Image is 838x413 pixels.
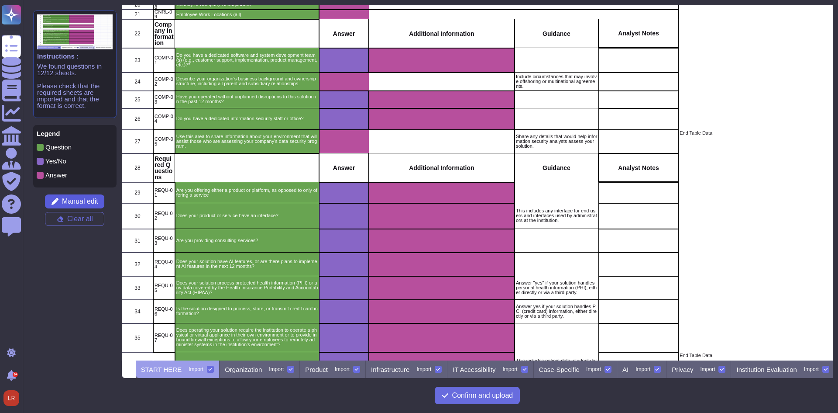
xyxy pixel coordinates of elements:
p: START HERE [141,366,182,373]
img: user [3,390,19,406]
div: Import [502,367,517,372]
p: We found questions in 12/12 sheets. Please check that the required sheets are imported and that t... [37,63,113,109]
p: Have you operated without unplanned disruptions to this solution in the past 12 months? [176,94,319,104]
p: REQU-06 [155,307,174,316]
div: Import [335,367,350,372]
p: Describe your organization’s business background and ownership structure, including all parent an... [176,76,319,86]
div: 26 [122,108,153,130]
p: Yes/No [45,158,66,164]
p: Analyst Notes [600,30,677,36]
div: 9+ [13,372,18,377]
div: 30 [122,203,153,229]
p: COMP-04 [155,114,174,124]
p: AI [622,366,628,373]
div: Import [416,367,431,372]
p: Question [45,144,72,150]
div: 25 [122,91,153,108]
p: Employee Work Locations (all) [176,12,318,17]
div: 33 [122,276,153,300]
button: user [2,389,25,408]
div: 28 [122,153,153,182]
img: instruction [37,14,113,49]
p: REQU-03 [155,236,174,246]
button: Manual edit [45,194,104,208]
p: Guidance [516,31,597,37]
p: Include circumstances that may involve offshoring or multinational agreements. [516,74,598,89]
p: REQU-04 [155,260,174,269]
div: 29 [122,182,153,203]
p: Additional Information [370,31,513,37]
div: 22 [122,19,153,48]
p: Analyst Notes [600,165,677,171]
p: REQU-07 [155,333,174,343]
button: Clear all [45,212,104,226]
p: COMP-05 [155,137,174,146]
p: Are you offering either a product or platform, as opposed to only offering a service [176,188,319,198]
p: Required Questions [155,156,174,180]
p: Does your product or service have an interface? [176,213,319,218]
p: Share any details that would help information security analysts assess your solution. [516,134,598,149]
p: Use this area to share information about your environment that will assist those who are assessin... [176,134,319,149]
div: Import [189,367,203,372]
p: This includes patient data, student data, employment data, human research data, financial data, etc. [516,358,598,373]
p: Organization [225,366,262,373]
p: Case-Specific [539,366,580,373]
p: Do you have a dedicated software and system development team(s) (e.g., customer support, implemen... [176,53,319,67]
p: Product [305,366,328,373]
div: 21 [122,10,153,19]
div: 32 [122,253,153,276]
div: 23 [122,48,153,73]
p: Are you providing consulting services? [176,238,319,243]
p: Institution Evaluation [736,366,797,373]
div: Import [635,367,650,372]
div: Import [269,367,284,372]
p: Instructions : [37,53,113,59]
div: Import [700,367,715,372]
p: Company Information [155,21,174,46]
p: Do you have a dedicated information security staff or office? [176,116,319,121]
p: REQU-02 [155,211,174,221]
div: 27 [122,130,153,153]
span: Clear all [67,215,93,222]
p: Legend [37,130,113,137]
p: COMP-02 [155,77,174,87]
p: GNRL-09 [155,10,174,19]
span: Confirm and upload [452,392,513,399]
p: Privacy [672,366,693,373]
div: Import [804,367,819,372]
p: End Table Data [680,353,725,358]
p: This includes any interface for end users and interfaces used by administrators at the institution. [516,208,598,223]
p: Guidance [516,165,597,171]
button: Confirm and upload [435,387,520,404]
div: 31 [122,229,153,253]
p: IT Accessibility [453,366,495,373]
p: Infrastructure [371,366,409,373]
p: Is the solution designed to process, store, or transmit credit card information? [176,306,319,316]
div: 34 [122,300,153,323]
p: COMP-03 [155,95,174,104]
p: Answer [320,31,367,37]
p: REQU-05 [155,283,174,293]
span: Manual edit [62,198,98,205]
div: 35 [122,323,153,352]
p: Answer [320,165,367,171]
div: 24 [122,73,153,91]
div: grid [122,5,833,361]
p: REQU-01 [155,188,174,198]
p: End Table Data [680,131,725,135]
p: Does operating your solution require the institution to operate a physical or virtual appliance i... [176,328,319,347]
p: Answer yes if your solution handles PCI (credit card) information, either directly or via a third... [516,304,598,319]
p: Does your solution process protected health information (PHI) or any data covered by the Health I... [176,281,319,295]
p: Answer [45,172,67,178]
p: Answer "yes" if your solution handles personal health information (PHI), either directly or via a... [516,281,598,295]
div: Import [586,367,601,372]
p: COMP-01 [155,56,174,65]
div: 36 [122,352,153,380]
p: Does your solution have AI features, or are there plans to implement AI features in the next 12 m... [176,259,319,269]
p: Additional Information [370,165,513,171]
